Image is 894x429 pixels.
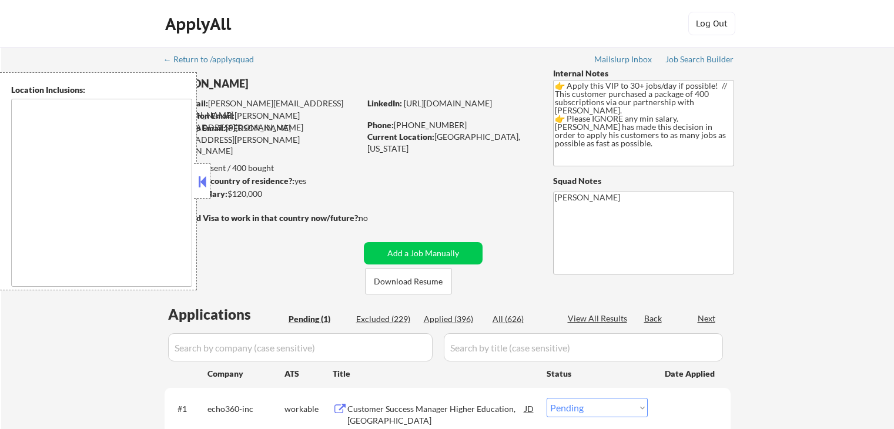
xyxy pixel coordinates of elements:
button: Log Out [688,12,735,35]
strong: Will need Visa to work in that country now/future?: [165,213,360,223]
div: Excluded (229) [356,313,415,325]
strong: Phone: [367,120,394,130]
strong: LinkedIn: [367,98,402,108]
div: Applications [168,307,284,321]
strong: Current Location: [367,132,434,142]
div: echo360-inc [207,403,284,415]
div: Company [207,368,284,380]
div: ApplyAll [165,14,235,34]
div: Pending (1) [289,313,347,325]
a: Job Search Builder [665,55,734,66]
div: [PERSON_NAME][EMAIL_ADDRESS][PERSON_NAME][DOMAIN_NAME] [165,122,360,157]
div: Internal Notes [553,68,734,79]
div: yes [164,175,356,187]
div: Status [547,363,648,384]
div: [GEOGRAPHIC_DATA], [US_STATE] [367,131,534,154]
div: Mailslurp Inbox [594,55,653,63]
div: Next [698,313,716,324]
div: [PERSON_NAME][EMAIL_ADDRESS][DOMAIN_NAME] [165,110,360,133]
div: Title [333,368,535,380]
div: 396 sent / 400 bought [164,162,360,174]
div: Location Inclusions: [11,84,192,96]
div: Back [644,313,663,324]
div: workable [284,403,333,415]
a: Mailslurp Inbox [594,55,653,66]
input: Search by title (case sensitive) [444,333,723,361]
div: [PERSON_NAME] [165,76,406,91]
button: Add a Job Manually [364,242,483,264]
input: Search by company (case sensitive) [168,333,433,361]
div: [PERSON_NAME][EMAIL_ADDRESS][DOMAIN_NAME] [165,98,360,120]
div: #1 [178,403,198,415]
strong: Can work in country of residence?: [164,176,294,186]
div: View All Results [568,313,631,324]
button: Download Resume [365,268,452,294]
div: ATS [284,368,333,380]
div: Customer Success Manager Higher Education, [GEOGRAPHIC_DATA] [347,403,525,426]
a: ← Return to /applysquad [163,55,265,66]
div: $120,000 [164,188,360,200]
div: ← Return to /applysquad [163,55,265,63]
a: [URL][DOMAIN_NAME] [404,98,492,108]
div: JD [524,398,535,419]
div: Job Search Builder [665,55,734,63]
div: no [359,212,392,224]
div: Date Applied [665,368,716,380]
div: Squad Notes [553,175,734,187]
div: Applied (396) [424,313,483,325]
div: [PHONE_NUMBER] [367,119,534,131]
div: All (626) [493,313,551,325]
